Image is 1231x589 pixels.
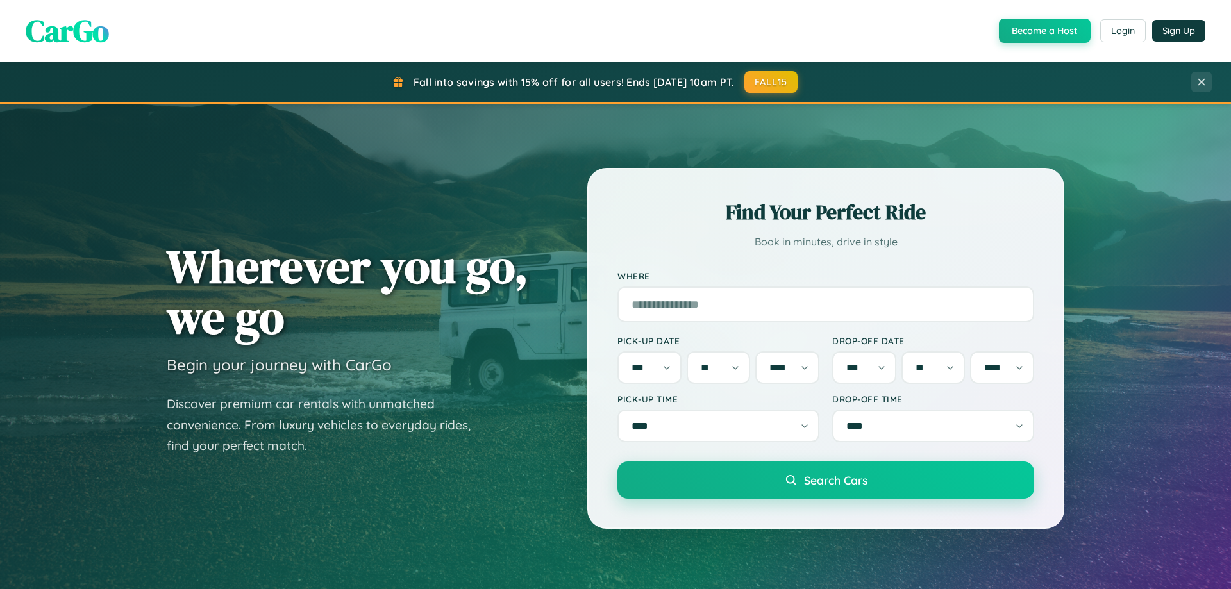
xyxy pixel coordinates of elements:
button: Login [1100,19,1146,42]
p: Book in minutes, drive in style [617,233,1034,251]
p: Discover premium car rentals with unmatched convenience. From luxury vehicles to everyday rides, ... [167,394,487,456]
span: Fall into savings with 15% off for all users! Ends [DATE] 10am PT. [414,76,735,88]
h1: Wherever you go, we go [167,241,528,342]
button: FALL15 [744,71,798,93]
label: Where [617,270,1034,281]
h3: Begin your journey with CarGo [167,355,392,374]
button: Search Cars [617,461,1034,499]
label: Drop-off Time [832,394,1034,404]
button: Become a Host [999,19,1091,43]
span: Search Cars [804,473,867,487]
button: Sign Up [1152,20,1205,42]
label: Drop-off Date [832,335,1034,346]
span: CarGo [26,10,109,52]
label: Pick-up Date [617,335,819,346]
label: Pick-up Time [617,394,819,404]
h2: Find Your Perfect Ride [617,198,1034,226]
